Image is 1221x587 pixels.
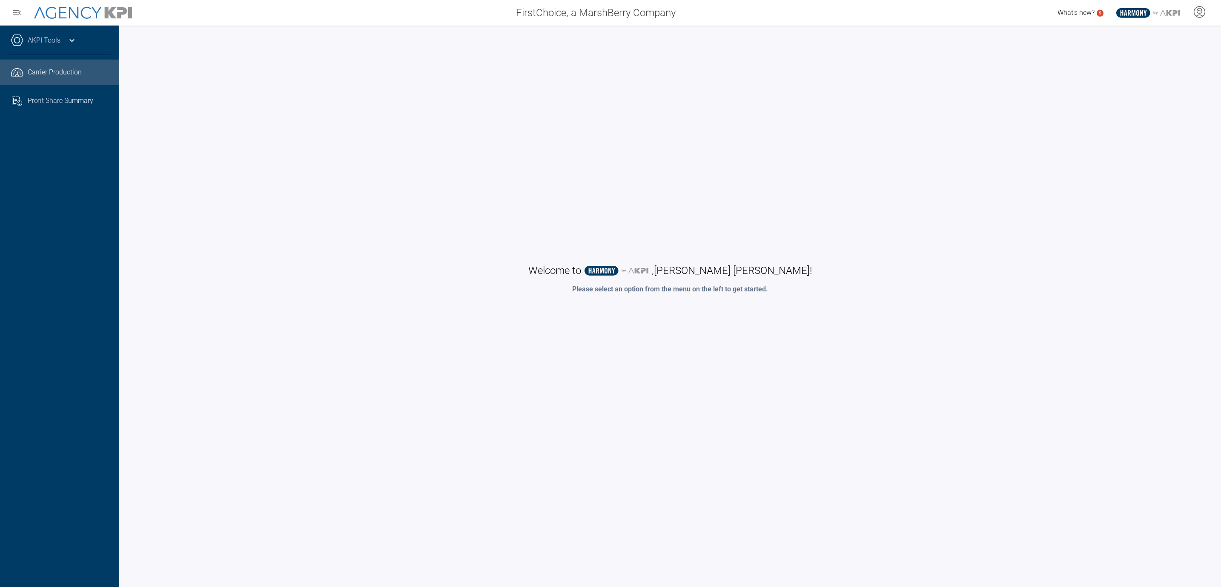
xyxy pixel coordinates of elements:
p: Please select an option from the menu on the left to get started. [572,284,768,294]
img: AgencyKPI [34,7,132,19]
text: 5 [1099,11,1101,15]
a: AKPI Tools [28,35,60,46]
span: FirstChoice, a MarshBerry Company [516,5,676,20]
span: Carrier Production [28,67,82,77]
a: 5 [1097,10,1103,17]
span: What's new? [1058,9,1095,17]
span: Profit Share Summary [28,96,93,106]
h1: Welcome to , [PERSON_NAME] [PERSON_NAME] ! [528,264,812,277]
